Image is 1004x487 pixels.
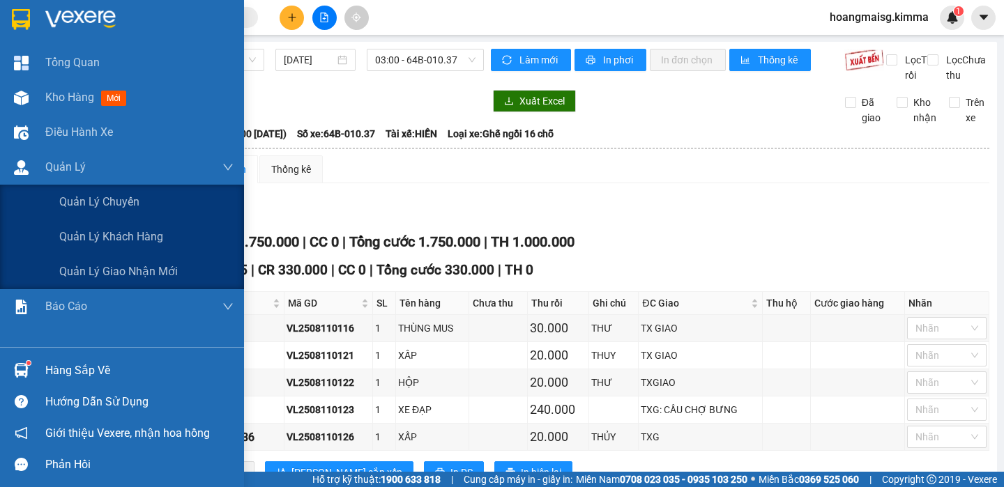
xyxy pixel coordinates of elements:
span: | [484,233,487,250]
div: HỘP [398,375,466,390]
th: Thu hộ [763,292,810,315]
div: XẤP [398,429,466,445]
div: 1 [375,348,393,363]
span: Mã GD [288,295,358,311]
th: Ghi chú [589,292,639,315]
span: CR 1.750.000 [215,233,299,250]
div: THƯ [591,375,637,390]
span: question-circle [15,395,28,408]
button: In đơn chọn [650,49,726,71]
span: download [504,96,514,107]
span: bar-chart [740,55,752,66]
span: | [251,262,254,278]
img: warehouse-icon [14,91,29,105]
span: | [451,472,453,487]
span: Quản lý khách hàng [59,228,163,245]
div: Hướng dẫn sử dụng [45,392,234,412]
span: In biên lai [521,465,561,480]
sup: 1 [26,361,31,365]
div: THUY [591,348,637,363]
td: VL2508110126 [284,424,373,451]
div: TXG [641,429,760,445]
div: THƯ [591,320,637,336]
span: Kho hàng [45,91,94,104]
span: Giới thiệu Vexere, nhận hoa hồng [45,424,210,442]
span: 03:00 - 64B-010.37 [375,49,476,70]
span: caret-down [978,11,990,24]
div: THỦY [591,429,637,445]
span: notification [15,426,28,440]
span: Tổng cước 330.000 [376,262,494,278]
button: file-add [312,6,337,30]
th: Chưa thu [469,292,528,315]
span: Cung cấp máy in - giấy in: [464,472,572,487]
img: dashboard-icon [14,56,29,70]
span: CC 0 [338,262,366,278]
img: 9k= [844,49,884,71]
button: syncLàm mới [491,49,571,71]
span: Tổng cước 1.750.000 [349,233,480,250]
img: warehouse-icon [14,160,29,175]
strong: 1900 633 818 [381,474,441,485]
div: Hàng sắp về [45,360,234,381]
div: TXG: CẦU CHỢ BƯNG [641,402,760,417]
td: VL2508110123 [284,396,373,424]
span: | [869,472,872,487]
span: 1 [956,6,961,16]
span: Quản lý chuyến [59,193,139,210]
span: Tài xế: HIỀN [386,126,437,141]
button: downloadXuất Excel [493,90,576,112]
div: 1 [375,375,393,390]
span: | [498,262,501,278]
div: VL2508110123 [287,402,370,417]
span: Quản Lý [45,158,86,176]
th: Thu rồi [528,292,589,315]
div: VL2508110121 [287,348,370,363]
img: solution-icon [14,300,29,314]
div: 240.000 [530,400,586,419]
span: Điều hành xe [45,123,113,141]
div: 1 [375,320,393,336]
sup: 1 [954,6,964,16]
span: mới [101,91,126,106]
button: printerIn phơi [575,49,646,71]
span: Số xe: 64B-010.37 [297,126,375,141]
img: icon-new-feature [946,11,959,24]
span: file-add [319,13,329,22]
div: VL2508110126 [287,429,370,445]
span: | [303,233,306,250]
span: printer [586,55,598,66]
span: | [370,262,373,278]
img: logo-vxr [12,9,30,30]
span: Lọc Thu rồi [899,52,940,83]
span: Tổng Quan [45,54,100,71]
div: THÙNG MUS [398,320,466,336]
span: aim [351,13,361,22]
button: bar-chartThống kê [729,49,811,71]
span: TH 0 [505,262,533,278]
span: Làm mới [519,52,560,68]
span: [PERSON_NAME] sắp xếp [291,465,402,480]
div: XẤP [398,348,466,363]
span: In DS [450,465,473,480]
span: hoangmaisg.kimma [819,8,940,26]
strong: 0369 525 060 [799,474,859,485]
span: Lọc Chưa thu [941,52,989,83]
span: | [331,262,335,278]
span: CR 330.000 [258,262,328,278]
span: plus [287,13,297,22]
span: ĐC Giao [642,295,748,311]
span: printer [505,467,515,479]
td: VL2508110116 [284,315,373,342]
button: aim [344,6,369,30]
img: warehouse-icon [14,125,29,140]
span: Xuất Excel [519,93,565,109]
div: VL2508110122 [287,375,370,390]
input: 12/08/2025 [284,52,335,68]
span: Hỗ trợ kỹ thuật: [312,472,441,487]
div: Nhãn [908,295,985,311]
span: down [222,301,234,312]
span: Trên xe [960,95,990,125]
div: 20.000 [530,373,586,392]
span: Báo cáo [45,297,87,315]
